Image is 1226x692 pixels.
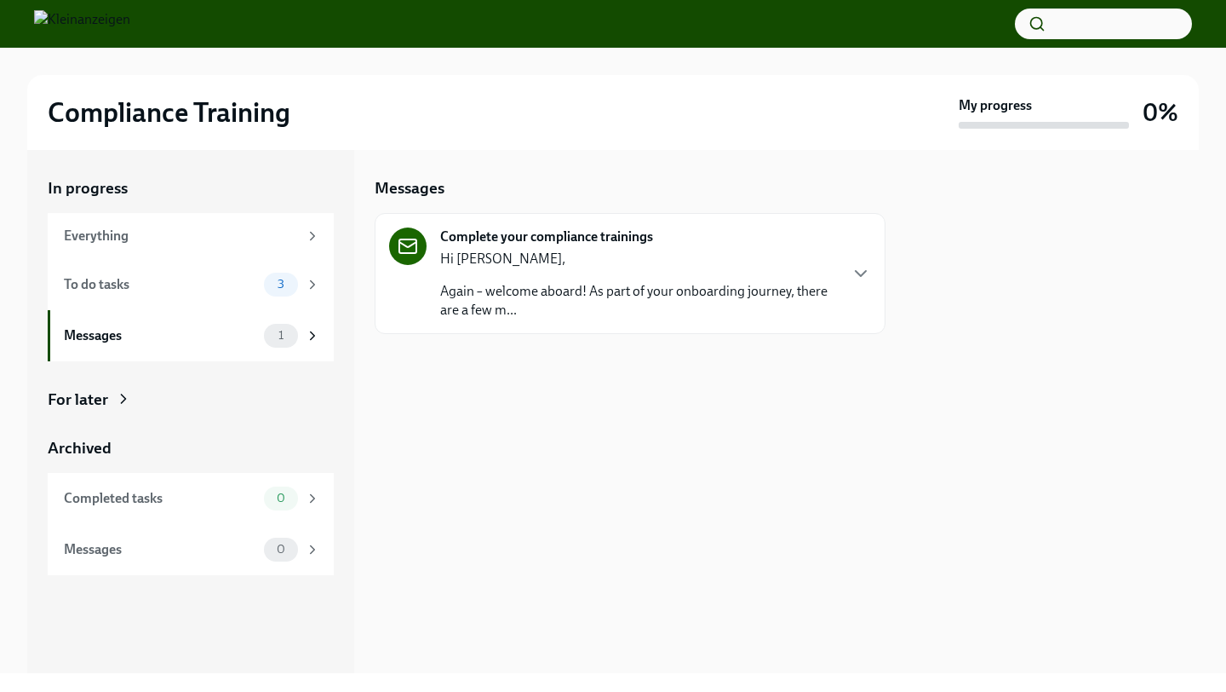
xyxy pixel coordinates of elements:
p: Again – welcome aboard! As part of your onboarding journey, there are a few m... [440,282,837,320]
div: Messages [64,326,257,345]
a: Messages1 [48,310,334,361]
span: 1 [268,329,294,342]
h2: Compliance Training [48,95,290,130]
h3: 0% [1143,97,1178,128]
div: Completed tasks [64,489,257,508]
div: To do tasks [64,275,257,294]
span: 3 [267,278,295,291]
a: Messages0 [48,524,334,575]
a: In progress [48,177,334,199]
a: Everything [48,213,334,259]
a: Completed tasks0 [48,473,334,524]
a: For later [48,389,334,411]
div: Messages [64,540,257,559]
a: To do tasks3 [48,259,334,310]
span: 0 [266,492,295,505]
div: For later [48,389,108,411]
img: Kleinanzeigen [34,10,130,37]
a: Archived [48,437,334,459]
span: 0 [266,543,295,556]
h5: Messages [375,177,444,199]
strong: My progress [959,96,1032,115]
p: Hi [PERSON_NAME], [440,250,837,268]
strong: Complete your compliance trainings [440,228,653,246]
div: Everything [64,227,298,245]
